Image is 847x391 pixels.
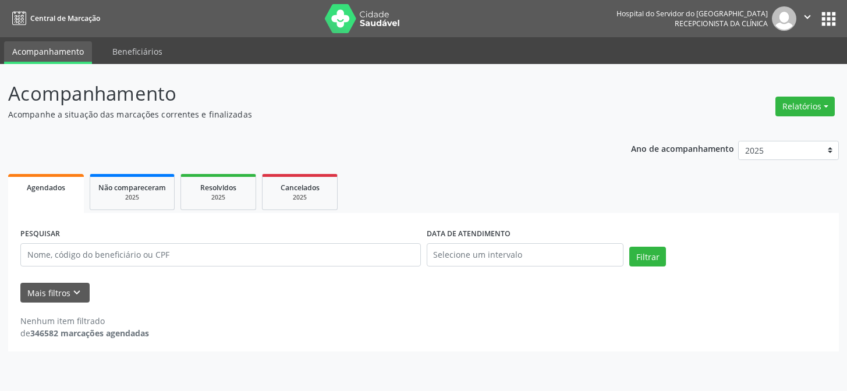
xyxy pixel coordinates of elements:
div: Nenhum item filtrado [20,315,149,327]
button: Filtrar [629,247,666,266]
span: Central de Marcação [30,13,100,23]
button: apps [818,9,839,29]
p: Ano de acompanhamento [631,141,734,155]
span: Não compareceram [98,183,166,193]
div: de [20,327,149,339]
button: Mais filtroskeyboard_arrow_down [20,283,90,303]
span: Resolvidos [200,183,236,193]
i: keyboard_arrow_down [70,286,83,299]
input: Nome, código do beneficiário ou CPF [20,243,421,266]
p: Acompanhamento [8,79,590,108]
span: Cancelados [281,183,320,193]
label: DATA DE ATENDIMENTO [427,225,511,243]
div: Hospital do Servidor do [GEOGRAPHIC_DATA] [616,9,768,19]
button: Relatórios [775,97,835,116]
a: Acompanhamento [4,41,92,64]
a: Central de Marcação [8,9,100,28]
span: Recepcionista da clínica [675,19,768,29]
i:  [801,10,814,23]
p: Acompanhe a situação das marcações correntes e finalizadas [8,108,590,120]
div: 2025 [271,193,329,202]
a: Beneficiários [104,41,171,62]
div: 2025 [98,193,166,202]
span: Agendados [27,183,65,193]
div: 2025 [189,193,247,202]
strong: 346582 marcações agendadas [30,328,149,339]
button:  [796,6,818,31]
img: img [772,6,796,31]
label: PESQUISAR [20,225,60,243]
input: Selecione um intervalo [427,243,624,266]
